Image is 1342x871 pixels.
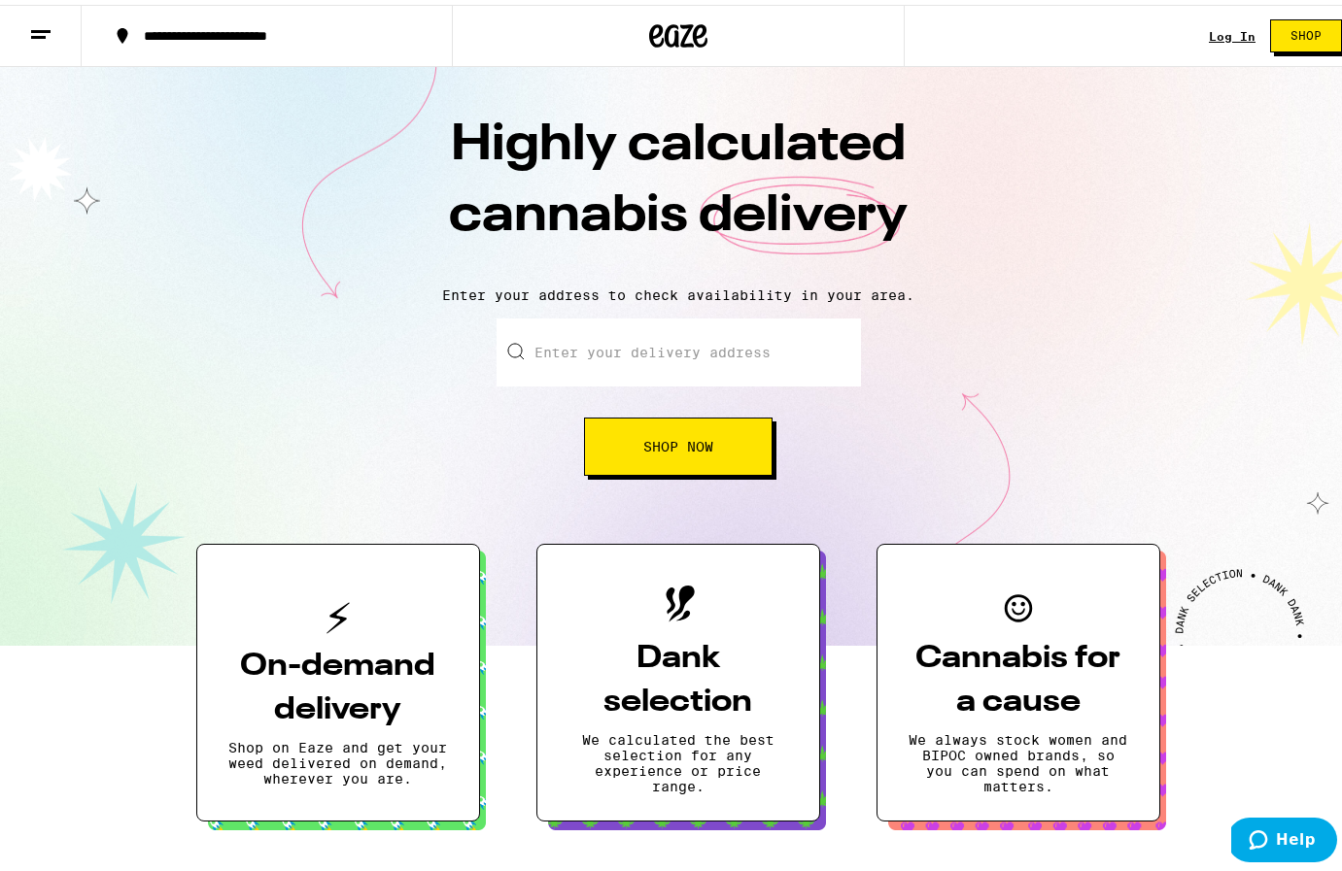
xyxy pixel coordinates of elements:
h3: Dank selection [568,632,788,720]
a: Log In [1209,25,1256,38]
h3: Cannabis for a cause [909,632,1128,720]
h1: Highly calculated cannabis delivery [338,106,1018,267]
input: Enter your delivery address [497,314,861,382]
button: Dank selectionWe calculated the best selection for any experience or price range. [536,539,820,817]
span: Shop Now [643,435,713,449]
p: Shop on Eaze and get your weed delivered on demand, wherever you are. [228,735,448,782]
p: Enter your address to check availability in your area. [19,283,1337,298]
button: Shop [1270,15,1342,48]
span: Shop [1290,25,1322,37]
button: Cannabis for a causeWe always stock women and BIPOC owned brands, so you can spend on what matters. [877,539,1160,817]
h3: On-demand delivery [228,640,448,727]
button: On-demand deliveryShop on Eaze and get your weed delivered on demand, wherever you are. [196,539,480,817]
button: Shop Now [584,413,773,471]
p: We calculated the best selection for any experience or price range. [568,727,788,789]
iframe: Opens a widget where you can find more information [1231,813,1337,861]
p: We always stock women and BIPOC owned brands, so you can spend on what matters. [909,727,1128,789]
